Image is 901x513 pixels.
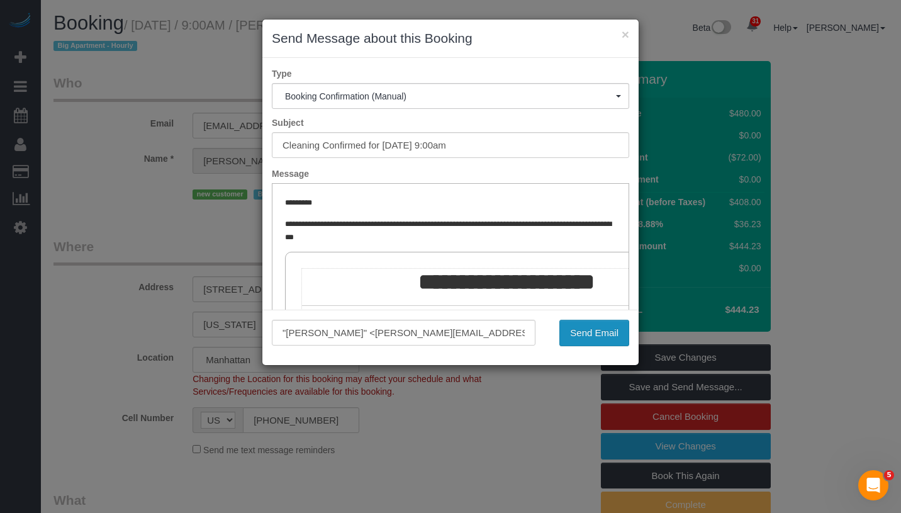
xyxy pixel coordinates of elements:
h3: Send Message about this Booking [272,29,629,48]
iframe: Rich Text Editor, editor1 [272,184,629,380]
button: × [622,28,629,41]
label: Subject [262,116,639,129]
iframe: Intercom live chat [858,470,888,500]
span: 5 [884,470,894,480]
input: Subject [272,132,629,158]
button: Booking Confirmation (Manual) [272,83,629,109]
span: Booking Confirmation (Manual) [285,91,616,101]
label: Message [262,167,639,180]
button: Send Email [559,320,629,346]
label: Type [262,67,639,80]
